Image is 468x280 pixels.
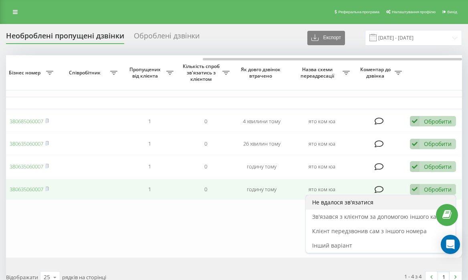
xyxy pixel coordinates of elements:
[447,10,457,14] span: Вихід
[121,179,178,200] td: 1
[5,70,46,76] span: Бізнес номер
[125,66,166,79] span: Пропущених від клієнта
[234,156,290,177] td: годину тому
[234,133,290,154] td: 26 хвилин тому
[234,111,290,132] td: 4 хвилини тому
[178,111,234,132] td: 0
[358,66,395,79] span: Коментар до дзвінка
[240,66,283,79] span: Як довго дзвінок втрачено
[10,186,43,193] a: 380635060007
[290,179,354,200] td: ято ком юа
[61,70,110,76] span: Співробітник
[6,32,124,44] div: Необроблені пропущені дзвінки
[134,32,200,44] div: Оброблені дзвінки
[10,140,43,147] a: 380635060007
[424,118,452,125] div: Обробити
[312,242,352,249] span: Інший варіант
[312,198,373,206] span: Не вдалося зв'язатися
[290,156,354,177] td: ято ком юа
[178,179,234,200] td: 0
[290,111,354,132] td: ято ком юа
[290,133,354,154] td: ято ком юа
[392,10,436,14] span: Налаштування профілю
[234,179,290,200] td: годину тому
[121,111,178,132] td: 1
[441,235,460,254] div: Open Intercom Messenger
[121,133,178,154] td: 1
[10,118,43,125] a: 380685060007
[312,227,427,235] span: Клієнт передзвонив сам з іншого номера
[121,156,178,177] td: 1
[10,163,43,170] a: 380635060007
[307,31,345,45] button: Експорт
[424,140,452,148] div: Обробити
[178,133,234,154] td: 0
[294,66,343,79] span: Назва схеми переадресації
[312,213,449,220] span: Зв'язався з клієнтом за допомогою іншого каналу
[338,10,379,14] span: Реферальна програма
[178,156,234,177] td: 0
[182,63,222,82] span: Кількість спроб зв'язатись з клієнтом
[424,163,452,170] div: Обробити
[424,186,452,193] div: Обробити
